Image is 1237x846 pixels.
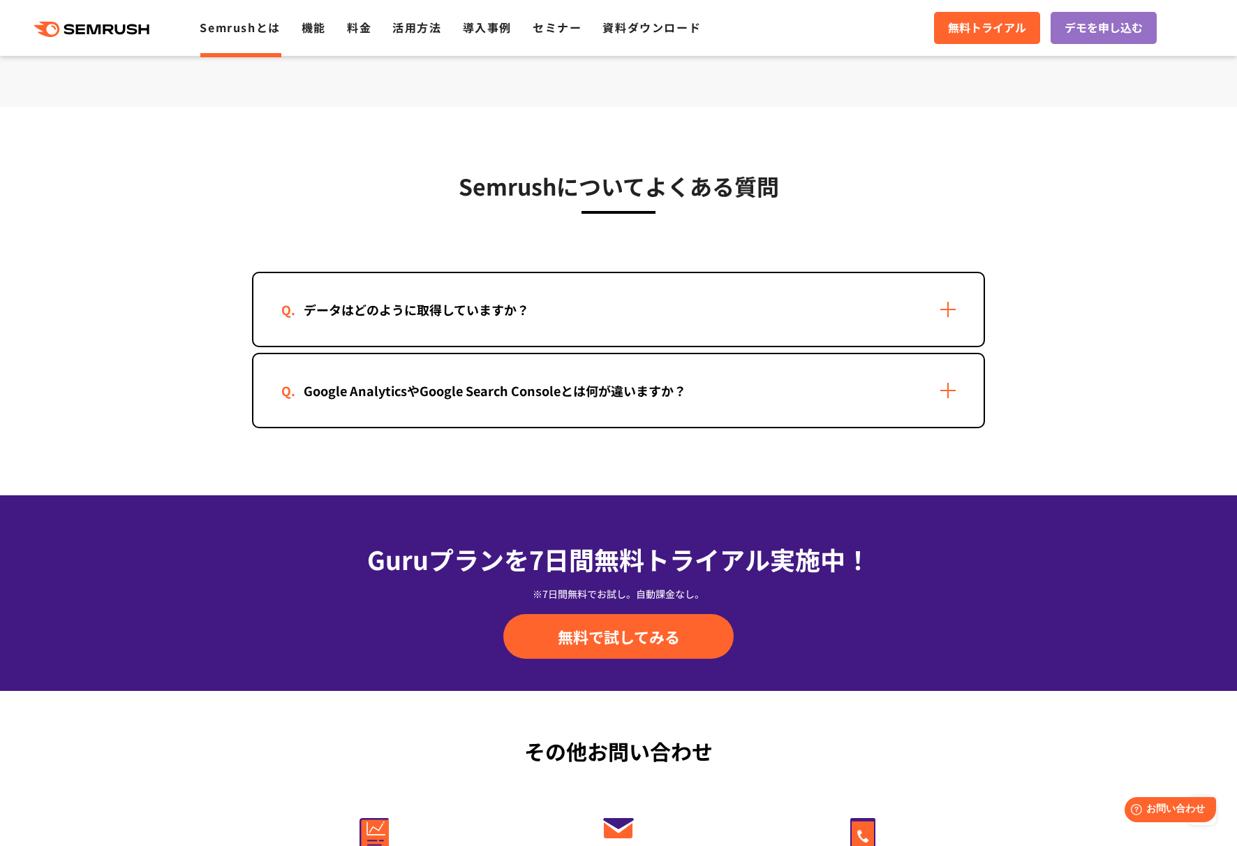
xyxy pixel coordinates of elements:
[252,736,985,767] div: その他お問い合わせ
[602,19,701,36] a: 資料ダウンロード
[281,300,551,320] div: データはどのように取得していますか？
[302,19,326,36] a: 機能
[948,19,1026,37] span: 無料トライアル
[281,381,709,401] div: Google AnalyticsやGoogle Search Consoleとは何が違いますか？
[1113,792,1222,831] iframe: Help widget launcher
[934,12,1040,44] a: 無料トライアル
[558,626,680,647] span: 無料で試してみる
[533,19,582,36] a: セミナー
[1065,19,1143,37] span: デモを申し込む
[594,541,871,577] span: 無料トライアル実施中！
[200,19,280,36] a: Semrushとは
[252,587,985,601] div: ※7日間無料でお試し。自動課金なし。
[347,19,371,36] a: 料金
[252,540,985,578] div: Guruプランを7日間
[392,19,441,36] a: 活用方法
[503,614,734,659] a: 無料で試してみる
[1051,12,1157,44] a: デモを申し込む
[252,168,985,203] h3: Semrushについてよくある質問
[463,19,512,36] a: 導入事例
